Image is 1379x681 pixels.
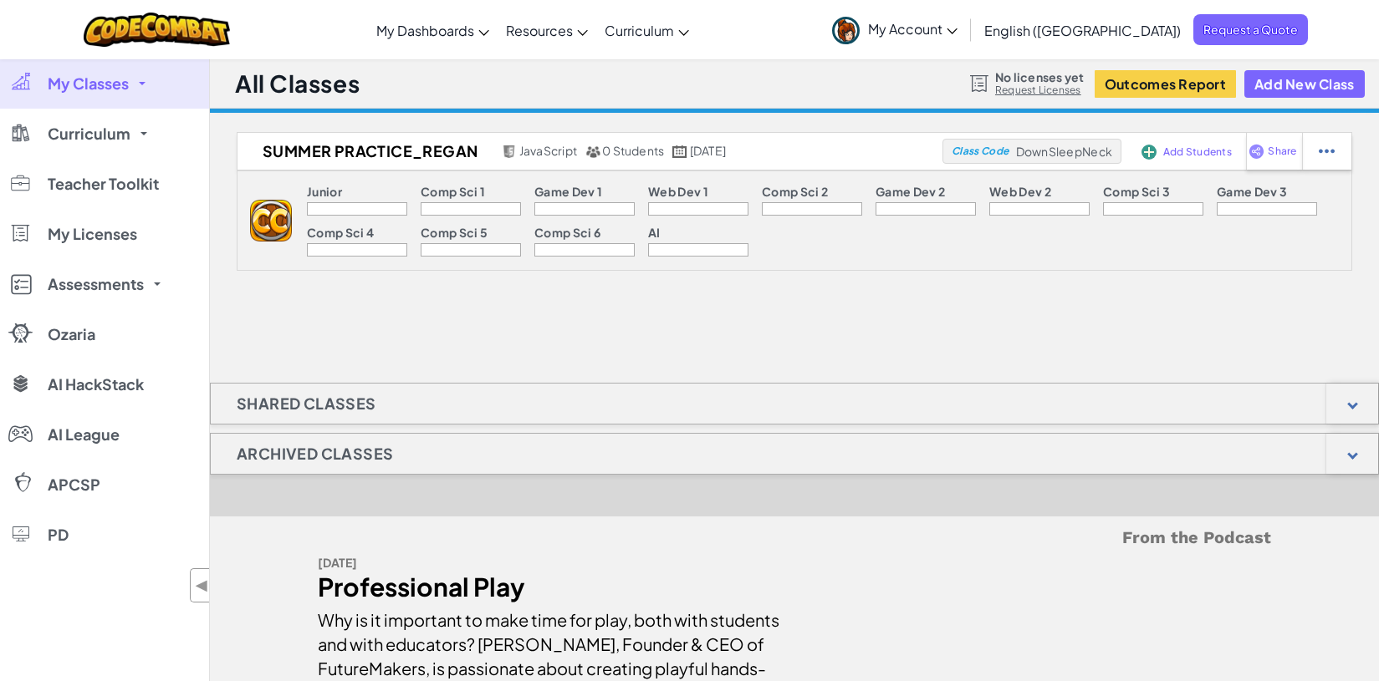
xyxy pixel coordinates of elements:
[648,226,661,239] p: AI
[605,22,674,39] span: Curriculum
[519,143,577,158] span: JavaScript
[1163,147,1232,157] span: Add Students
[421,226,488,239] p: Comp Sci 5
[502,145,517,158] img: javascript.png
[1268,146,1296,156] span: Share
[1244,70,1365,98] button: Add New Class
[984,22,1181,39] span: English ([GEOGRAPHIC_DATA])
[1016,144,1112,159] span: DownSleepNeck
[648,185,708,198] p: Web Dev 1
[1142,145,1157,160] img: IconAddStudents.svg
[48,226,137,241] span: My Licenses
[596,8,697,53] a: Curriculum
[195,573,209,597] span: ◀
[48,327,95,342] span: Ozaria
[237,139,498,164] h2: Summer Practice_Regan
[237,139,942,164] a: Summer Practice_Regan JavaScript 0 Students [DATE]
[48,176,159,191] span: Teacher Toolkit
[672,145,687,158] img: calendar.svg
[1193,14,1308,45] a: Request a Quote
[506,22,573,39] span: Resources
[952,146,1009,156] span: Class Code
[1095,70,1236,98] button: Outcomes Report
[989,185,1051,198] p: Web Dev 2
[84,13,230,47] img: CodeCombat logo
[318,525,1271,551] h5: From the Podcast
[307,185,342,198] p: Junior
[318,575,782,599] div: Professional Play
[868,20,958,38] span: My Account
[534,226,600,239] p: Comp Sci 6
[762,185,828,198] p: Comp Sci 2
[1103,185,1170,198] p: Comp Sci 3
[832,17,860,44] img: avatar
[48,126,130,141] span: Curriculum
[368,8,498,53] a: My Dashboards
[211,383,402,424] h1: Shared Classes
[48,427,120,442] span: AI League
[307,226,374,239] p: Comp Sci 4
[995,84,1084,97] a: Request Licenses
[235,68,360,99] h1: All Classes
[995,70,1084,84] span: No licenses yet
[690,143,726,158] span: [DATE]
[976,8,1189,53] a: English ([GEOGRAPHIC_DATA])
[211,433,419,475] h1: Archived Classes
[421,185,485,198] p: Comp Sci 1
[824,3,966,56] a: My Account
[498,8,596,53] a: Resources
[250,200,292,241] img: logo
[1319,144,1335,159] img: IconStudentEllipsis.svg
[376,22,474,39] span: My Dashboards
[876,185,945,198] p: Game Dev 2
[48,76,129,91] span: My Classes
[318,551,782,575] div: [DATE]
[1249,144,1264,159] img: IconShare_Purple.svg
[48,277,144,292] span: Assessments
[602,143,664,158] span: 0 Students
[585,145,600,158] img: MultipleUsers.png
[534,185,602,198] p: Game Dev 1
[48,377,144,392] span: AI HackStack
[1217,185,1287,198] p: Game Dev 3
